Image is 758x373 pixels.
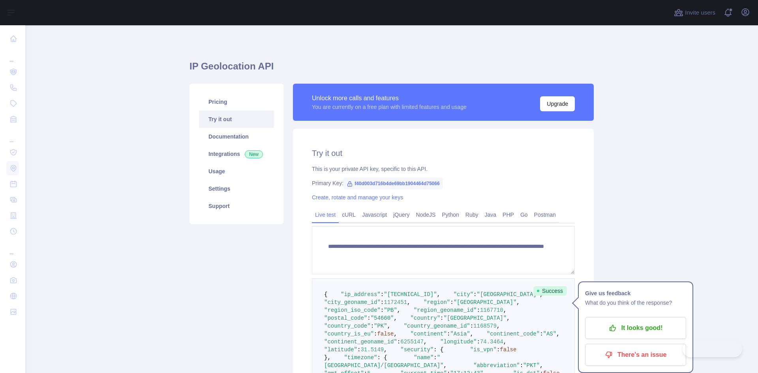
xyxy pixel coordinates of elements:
[503,339,507,345] span: ,
[324,347,357,353] span: "latitude"
[507,315,510,321] span: ,
[585,317,686,339] button: It looks good!
[312,165,575,173] div: This is your private API key, specific to this API.
[480,307,503,313] span: 1167710
[685,8,715,17] span: Invite users
[523,362,540,369] span: "PKT"
[381,307,384,313] span: :
[397,339,400,345] span: :
[324,307,381,313] span: "region_iso_code"
[367,315,370,321] span: :
[473,323,497,329] span: 1168579
[394,331,397,337] span: ,
[189,60,594,79] h1: IP Geolocation API
[450,299,453,306] span: :
[6,128,19,144] div: ...
[381,299,384,306] span: :
[585,298,686,307] p: What do you think of the response?
[390,208,413,221] a: jQuery
[533,286,567,296] span: Success
[199,163,274,180] a: Usage
[543,331,557,337] span: "AS"
[473,362,520,369] span: "abbreviation"
[387,323,390,329] span: ,
[585,289,686,298] h1: Give us feedback
[374,331,377,337] span: :
[487,331,540,337] span: "continent_code"
[357,347,360,353] span: :
[683,341,742,357] iframe: Toggle Customer Support
[477,339,480,345] span: :
[312,103,467,111] div: You are currently on a free plan with limited features and usage
[413,208,439,221] a: NodeJS
[414,307,477,313] span: "region_geoname_id"
[540,96,575,111] button: Upgrade
[450,331,470,337] span: "Asia"
[473,291,477,298] span: :
[324,339,397,345] span: "continent_geoname_id"
[312,194,403,201] a: Create, rotate and manage your keys
[312,208,339,221] a: Live test
[503,307,507,313] span: ,
[443,362,447,369] span: ,
[437,291,440,298] span: ,
[324,331,374,337] span: "country_is_eu"
[410,331,447,337] span: "continent"
[384,299,407,306] span: 1172451
[400,339,424,345] span: 6255147
[477,291,540,298] span: "[GEOGRAPHIC_DATA]"
[6,47,19,63] div: ...
[540,362,543,369] span: ,
[374,323,387,329] span: "PK"
[410,315,440,321] span: "country"
[540,331,543,337] span: :
[384,291,437,298] span: "[TECHNICAL_ID]"
[470,323,473,329] span: :
[359,208,390,221] a: Javascript
[480,339,503,345] span: 74.3464
[371,315,394,321] span: "54660"
[312,148,575,159] h2: Try it out
[394,315,397,321] span: ,
[324,299,381,306] span: "city_geoname_id"
[414,354,433,361] span: "name"
[199,111,274,128] a: Try it out
[404,323,470,329] span: "country_geoname_id"
[424,299,450,306] span: "region"
[324,323,371,329] span: "country_code"
[371,323,374,329] span: :
[324,291,327,298] span: {
[477,307,480,313] span: :
[470,347,497,353] span: "is_vpn"
[470,331,473,337] span: ,
[454,299,517,306] span: "[GEOGRAPHIC_DATA]"
[433,347,443,353] span: : {
[339,208,359,221] a: cURL
[199,145,274,163] a: Integrations New
[520,362,523,369] span: :
[497,323,500,329] span: ,
[324,354,331,361] span: },
[360,347,384,353] span: 31.5149
[199,93,274,111] a: Pricing
[312,179,575,187] div: Primary Key:
[591,348,680,362] p: There's an issue
[516,299,520,306] span: ,
[377,354,387,361] span: : {
[443,315,507,321] span: "[GEOGRAPHIC_DATA]"
[517,208,531,221] a: Go
[585,344,686,366] button: There's an issue
[454,291,473,298] span: "city"
[440,315,443,321] span: :
[407,299,410,306] span: ,
[341,291,381,298] span: "ip_address"
[531,208,559,221] a: Postman
[245,150,263,158] span: New
[499,208,517,221] a: PHP
[591,321,680,335] p: It looks good!
[440,339,477,345] span: "longitude"
[384,307,397,313] span: "PB"
[397,307,400,313] span: ,
[6,240,19,256] div: ...
[447,331,450,337] span: :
